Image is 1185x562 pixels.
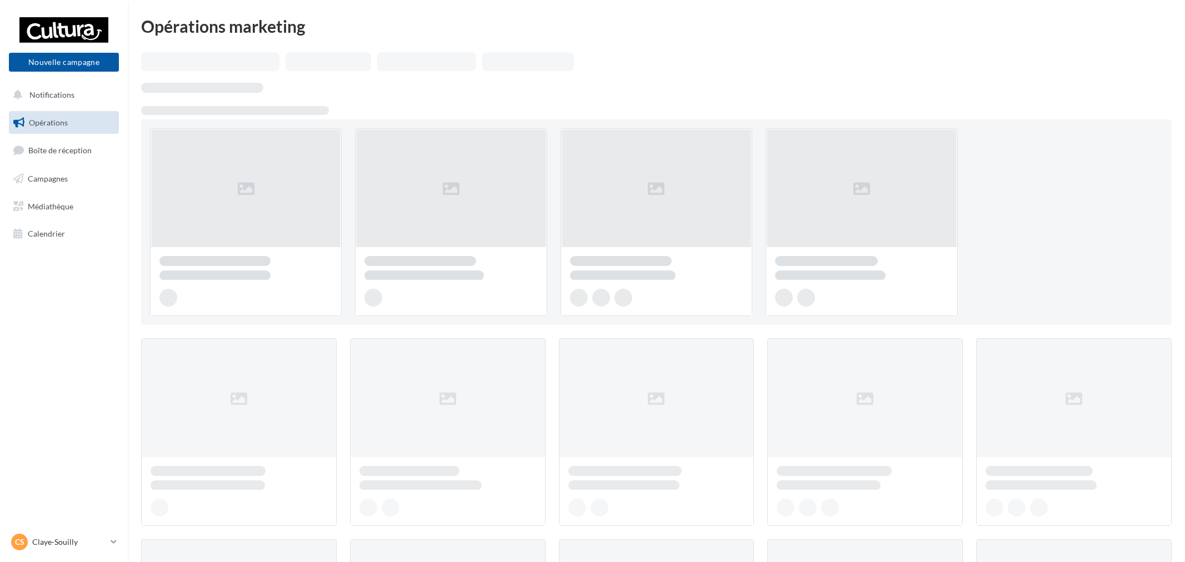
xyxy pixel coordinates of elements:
button: Nouvelle campagne [9,53,119,72]
span: Campagnes [28,174,68,183]
span: Notifications [29,90,74,99]
span: Boîte de réception [28,145,92,155]
button: Notifications [7,83,117,107]
span: CS [15,536,24,548]
a: Opérations [7,111,121,134]
span: Médiathèque [28,201,73,210]
a: CS Claye-Souilly [9,531,119,553]
a: Médiathèque [7,195,121,218]
div: Opérations marketing [141,18,1172,34]
span: Opérations [29,118,68,127]
a: Boîte de réception [7,138,121,162]
span: Calendrier [28,229,65,238]
a: Calendrier [7,222,121,245]
a: Campagnes [7,167,121,190]
p: Claye-Souilly [32,536,106,548]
